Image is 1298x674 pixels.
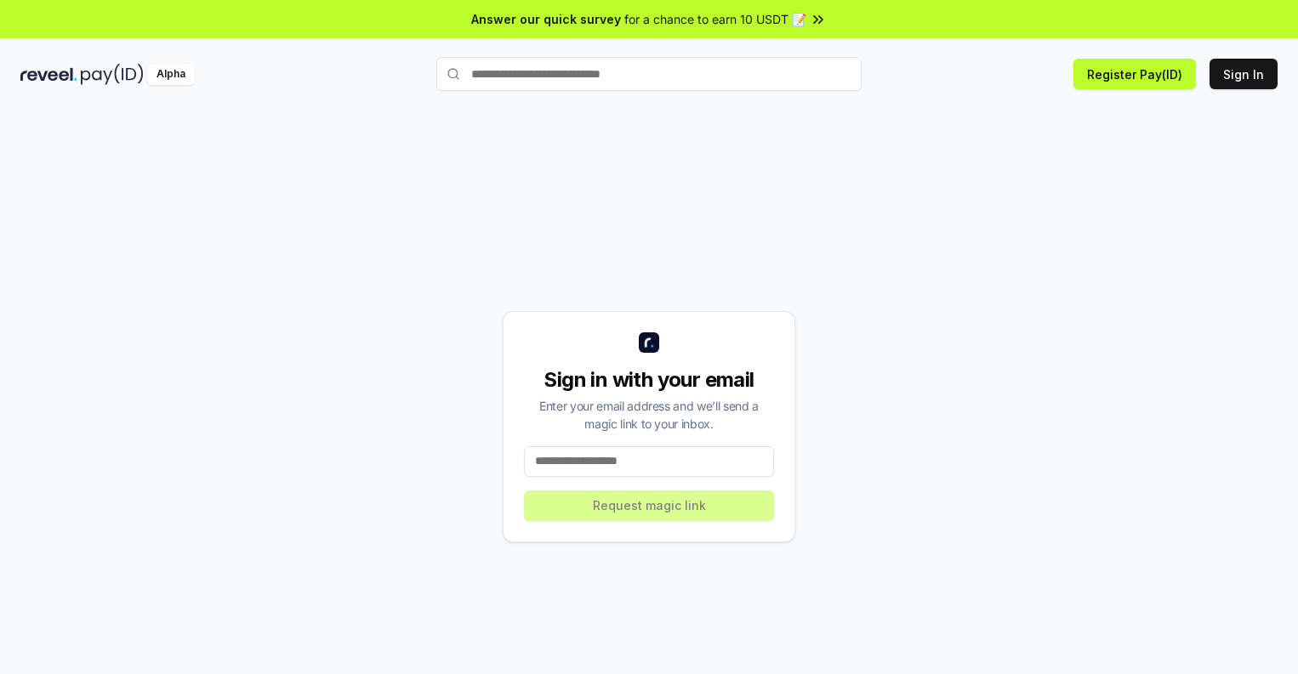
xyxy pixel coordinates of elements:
div: Sign in with your email [524,366,774,394]
img: pay_id [81,64,144,85]
img: reveel_dark [20,64,77,85]
span: for a chance to earn 10 USDT 📝 [624,10,806,28]
div: Alpha [147,64,195,85]
button: Sign In [1210,59,1278,89]
div: Enter your email address and we’ll send a magic link to your inbox. [524,397,774,433]
button: Register Pay(ID) [1073,59,1196,89]
img: logo_small [639,332,659,353]
span: Answer our quick survey [471,10,621,28]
